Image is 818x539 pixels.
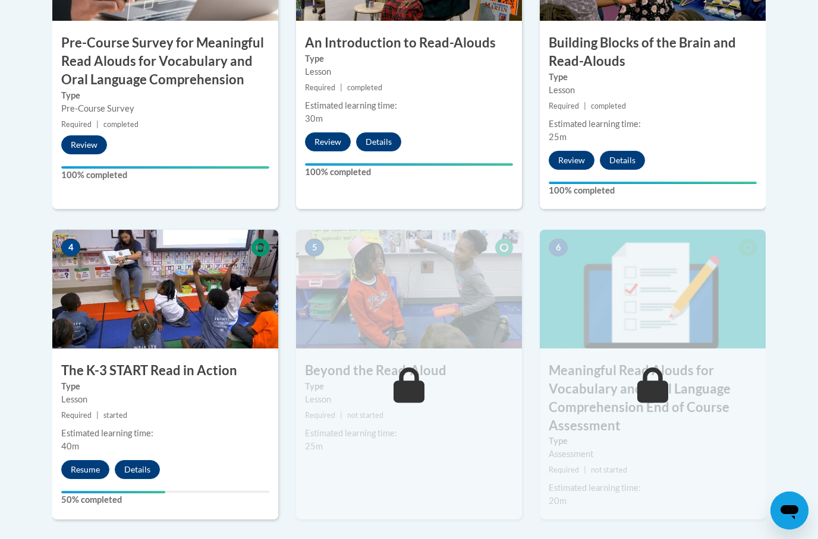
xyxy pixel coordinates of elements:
label: Type [61,89,269,102]
label: Type [61,380,269,393]
div: Lesson [61,393,269,406]
span: Required [305,83,335,92]
span: 20m [549,496,567,506]
span: completed [347,83,382,92]
div: Your progress [61,166,269,169]
h3: An Introduction to Read-Alouds [296,34,522,52]
span: | [340,83,342,92]
label: Type [549,435,757,448]
div: Your progress [549,182,757,184]
label: Type [549,71,757,84]
h3: Building Blocks of the Brain and Read-Alouds [540,34,766,71]
span: | [96,411,99,420]
span: | [96,120,99,129]
span: 4 [61,239,80,256]
div: Your progress [61,491,165,493]
iframe: Button to launch messaging window [770,492,808,530]
h3: Meaningful Read Alouds for Vocabulary and Oral Language Comprehension End of Course Assessment [540,362,766,435]
span: Required [549,465,579,474]
div: Estimated learning time: [305,99,513,112]
div: Estimated learning time: [549,481,757,494]
span: 5 [305,239,324,256]
span: Required [305,411,335,420]
span: not started [347,411,383,420]
button: Details [600,151,645,170]
span: 25m [549,132,567,142]
h3: Pre-Course Survey for Meaningful Read Alouds for Vocabulary and Oral Language Comprehension [52,34,278,88]
img: Course Image [52,230,278,348]
span: completed [103,120,139,129]
div: Estimated learning time: [61,427,269,440]
label: Type [305,52,513,65]
label: 100% completed [549,184,757,197]
div: Assessment [549,448,757,461]
div: Estimated learning time: [549,118,757,131]
span: Required [61,411,92,420]
span: 25m [305,441,323,451]
span: | [584,102,586,110]
button: Resume [61,460,109,479]
label: 100% completed [305,166,513,179]
div: Lesson [549,84,757,97]
button: Review [305,132,351,151]
label: 50% completed [61,493,269,506]
span: | [340,411,342,420]
div: Pre-Course Survey [61,102,269,115]
div: Lesson [305,65,513,78]
span: 6 [549,239,568,256]
span: Required [61,120,92,129]
h3: The K-3 START Read in Action [52,362,278,380]
div: Your progress [305,163,513,166]
img: Course Image [296,230,522,348]
button: Review [61,135,107,154]
div: Estimated learning time: [305,427,513,440]
button: Review [549,151,594,170]
span: | [584,465,586,474]
h3: Beyond the Read-Aloud [296,362,522,380]
label: 100% completed [61,169,269,182]
div: Lesson [305,393,513,406]
button: Details [356,132,401,151]
span: 30m [305,113,323,123]
span: 40m [61,441,79,451]
span: Required [549,102,579,110]
label: Type [305,380,513,393]
span: completed [591,102,626,110]
img: Course Image [540,230,766,348]
button: Details [115,460,160,479]
span: not started [591,465,627,474]
span: started [103,411,127,420]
